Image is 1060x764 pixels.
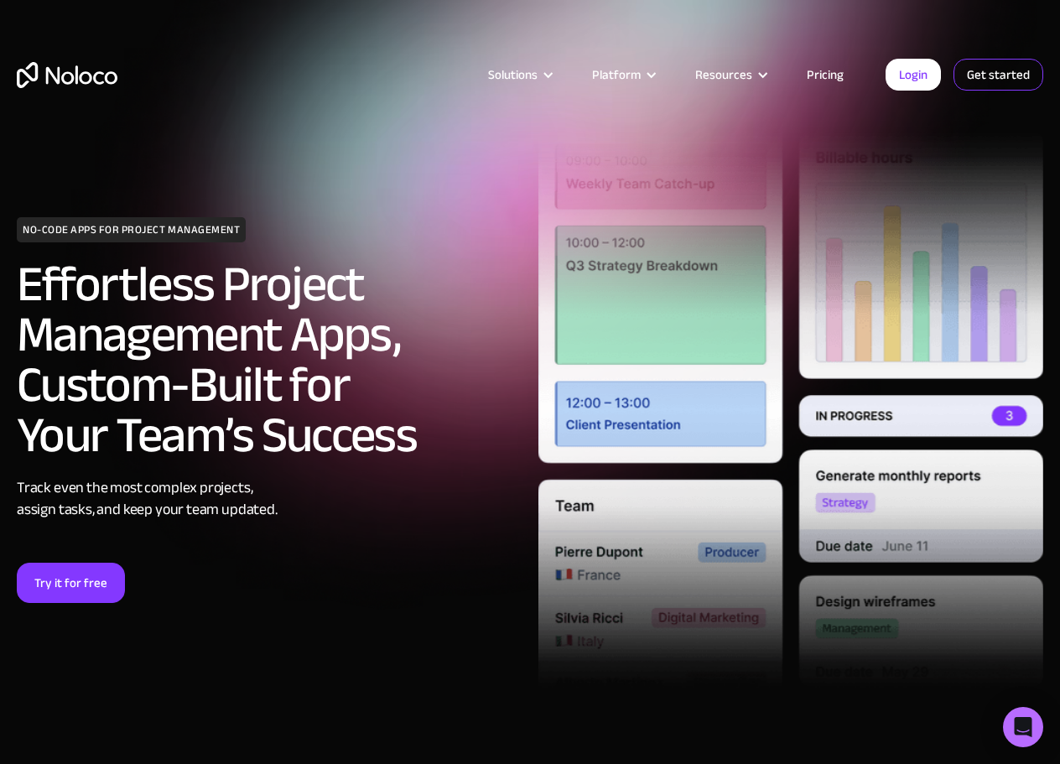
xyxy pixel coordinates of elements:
h1: NO-CODE APPS FOR PROJECT MANAGEMENT [17,217,246,242]
div: Platform [571,64,674,86]
div: Solutions [467,64,571,86]
h2: Effortless Project Management Apps, Custom-Built for Your Team’s Success [17,259,522,460]
div: Open Intercom Messenger [1003,707,1043,747]
a: Get started [953,59,1043,91]
div: Resources [674,64,786,86]
a: Pricing [786,64,865,86]
a: home [17,62,117,88]
div: Resources [695,64,752,86]
a: Login [886,59,941,91]
a: Try it for free [17,563,125,603]
div: Track even the most complex projects, assign tasks, and keep your team updated. [17,477,522,521]
div: Solutions [488,64,538,86]
div: Platform [592,64,641,86]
